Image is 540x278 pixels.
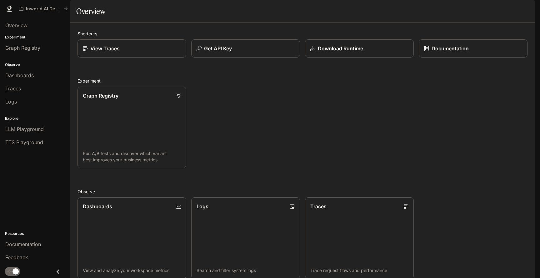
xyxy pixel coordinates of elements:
[83,267,181,274] p: View and analyze your workspace metrics
[310,267,408,274] p: Trace request flows and performance
[191,39,300,58] button: Get API Key
[26,6,61,12] p: Inworld AI Demos
[16,3,71,15] button: All workspaces
[197,203,208,210] p: Logs
[77,188,527,195] h2: Observe
[83,92,118,99] p: Graph Registry
[77,30,527,37] h2: Shortcuts
[197,267,295,274] p: Search and filter system logs
[310,203,327,210] p: Traces
[77,87,186,168] a: Graph RegistryRun A/B tests and discover which variant best improves your business metrics
[305,39,414,58] a: Download Runtime
[77,78,527,84] h2: Experiment
[419,39,527,58] a: Documentation
[77,39,186,58] a: View Traces
[318,45,363,52] p: Download Runtime
[76,5,105,18] h1: Overview
[90,45,120,52] p: View Traces
[432,45,469,52] p: Documentation
[83,203,112,210] p: Dashboards
[83,150,181,163] p: Run A/B tests and discover which variant best improves your business metrics
[204,45,232,52] p: Get API Key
